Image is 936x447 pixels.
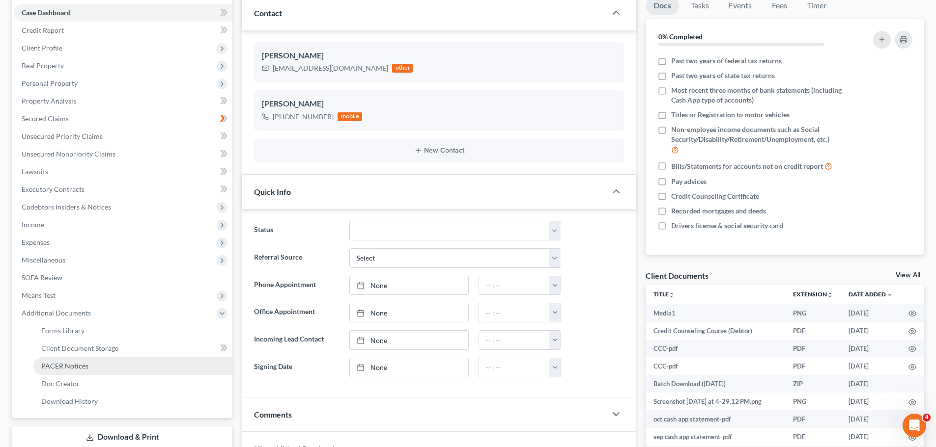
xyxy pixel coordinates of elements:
[14,22,232,39] a: Credit Report
[841,304,901,322] td: [DATE]
[392,64,413,73] div: other
[254,187,291,196] span: Quick Info
[22,203,111,211] span: Codebtors Insiders & Notices
[22,97,76,105] span: Property Analysis
[22,238,50,246] span: Expenses
[785,375,841,393] td: ZIP
[350,358,468,377] a: None
[903,414,926,437] iframe: Intercom live chat
[646,393,785,410] td: Screenshot [DATE] at 4-29.12 PM.png
[671,85,846,105] span: Most recent three months of bank statements (including Cash App type of accounts)
[41,362,88,370] span: PACER Notices
[254,8,282,18] span: Contact
[841,322,901,340] td: [DATE]
[671,71,775,80] span: Past two years of state tax returns
[479,331,550,349] input: -- : --
[33,322,232,340] a: Forms Library
[22,79,78,87] span: Personal Property
[793,290,833,298] a: Extensionunfold_more
[262,98,616,110] div: [PERSON_NAME]
[841,410,901,428] td: [DATE]
[923,414,931,421] span: 4
[22,256,65,264] span: Miscellaneous
[887,292,893,298] i: expand_more
[671,56,782,66] span: Past two years of federal tax returns
[14,181,232,198] a: Executory Contracts
[249,303,344,322] label: Office Appointment
[350,276,468,295] a: None
[14,128,232,145] a: Unsecured Priority Claims
[338,112,362,121] div: mobile
[646,375,785,393] td: Batch Download ([DATE])
[33,340,232,357] a: Client Document Storage
[41,379,80,388] span: Doc Creator
[22,114,69,123] span: Secured Claims
[41,326,85,335] span: Forms Library
[671,161,823,171] span: Bills/Statements for accounts not on credit report
[41,397,98,405] span: Download History
[646,357,785,375] td: CCC-pdf
[254,410,292,419] span: Comments
[350,331,468,349] a: None
[841,340,901,357] td: [DATE]
[671,221,783,231] span: Drivers license & social security card
[646,304,785,322] td: Media1
[14,92,232,110] a: Property Analysis
[33,357,232,375] a: PACER Notices
[479,303,550,322] input: -- : --
[841,357,901,375] td: [DATE]
[41,344,118,352] span: Client Document Storage
[22,150,115,158] span: Unsecured Nonpriority Claims
[14,163,232,181] a: Lawsuits
[785,393,841,410] td: PNG
[785,322,841,340] td: PDF
[22,185,85,193] span: Executory Contracts
[827,292,833,298] i: unfold_more
[646,340,785,357] td: CCC-pdf
[350,303,468,322] a: None
[841,393,901,410] td: [DATE]
[22,220,44,229] span: Income
[841,428,901,446] td: [DATE]
[22,132,103,140] span: Unsecured Priority Claims
[785,340,841,357] td: PDF
[671,110,790,120] span: Titles or Registration to motor vehicles
[646,322,785,340] td: Credit Counseling Course (Debtor)
[14,4,232,22] a: Case Dashboard
[671,177,707,186] span: Pay advices
[22,273,62,282] span: SOFA Review
[249,358,344,377] label: Signing Date
[273,63,388,73] div: [EMAIL_ADDRESS][DOMAIN_NAME]
[22,26,64,34] span: Credit Report
[249,330,344,350] label: Incoming Lead Contact
[479,276,550,295] input: -- : --
[14,110,232,128] a: Secured Claims
[646,410,785,428] td: oct cash app statement-pdf
[841,375,901,393] td: [DATE]
[785,357,841,375] td: PDF
[14,145,232,163] a: Unsecured Nonpriority Claims
[33,375,232,393] a: Doc Creator
[22,167,48,176] span: Lawsuits
[671,191,759,201] span: Credit Counseling Certificate
[646,270,709,281] div: Client Documents
[849,290,893,298] a: Date Added expand_more
[785,304,841,322] td: PNG
[14,269,232,287] a: SOFA Review
[22,8,71,17] span: Case Dashboard
[785,428,841,446] td: PDF
[479,358,550,377] input: -- : --
[896,272,920,279] a: View All
[22,309,91,317] span: Additional Documents
[646,428,785,446] td: sep cash app statement-pdf
[262,50,616,62] div: [PERSON_NAME]
[22,61,64,70] span: Real Property
[22,291,56,299] span: Means Test
[249,248,344,268] label: Referral Source
[262,147,616,155] button: New Contact
[669,292,675,298] i: unfold_more
[249,221,344,240] label: Status
[658,32,703,41] strong: 0% Completed
[249,276,344,295] label: Phone Appointment
[22,44,62,52] span: Client Profile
